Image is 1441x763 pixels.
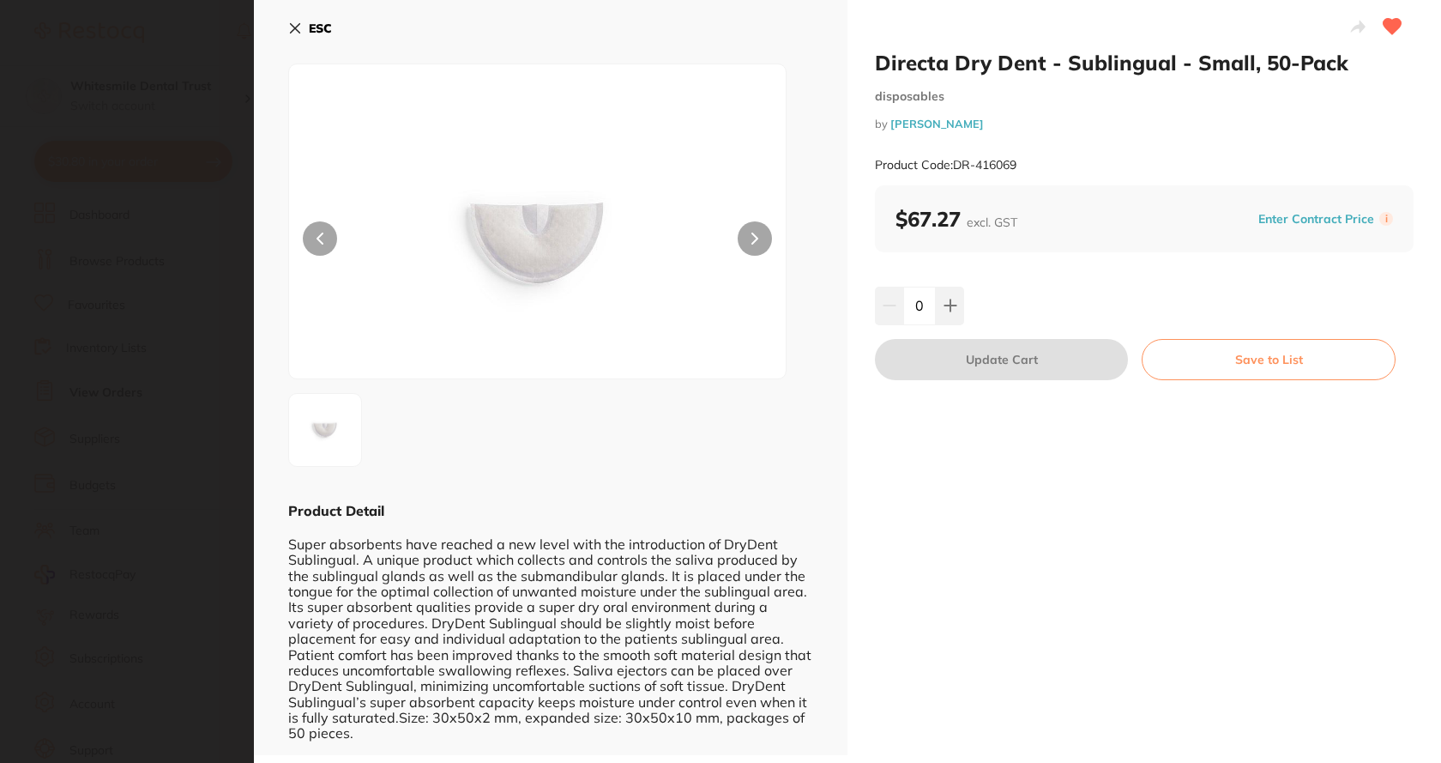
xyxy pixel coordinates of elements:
[288,14,332,43] button: ESC
[875,118,1414,130] small: by
[875,50,1414,76] h2: Directa Dry Dent - Sublingual - Small, 50-Pack
[890,117,984,130] a: [PERSON_NAME]
[967,215,1017,230] span: excl. GST
[294,399,356,461] img: OS5qcGc
[875,339,1128,380] button: Update Cart
[1253,211,1379,227] button: Enter Contract Price
[875,89,1414,104] small: disposables
[389,107,687,378] img: OS5qcGc
[288,502,384,519] b: Product Detail
[1379,212,1393,226] label: i
[895,206,1017,232] b: $67.27
[288,520,813,741] div: Super absorbents have reached a new level with the introduction of DryDent Sublingual. A unique p...
[875,158,1016,173] small: Product Code: DR-416069
[1142,339,1396,380] button: Save to List
[309,21,332,36] b: ESC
